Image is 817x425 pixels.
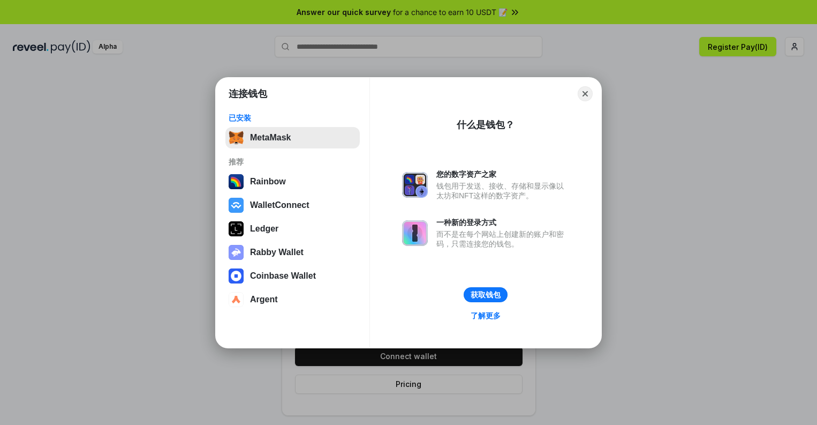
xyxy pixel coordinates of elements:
img: svg+xml,%3Csvg%20width%3D%22120%22%20height%3D%22120%22%20viewBox%3D%220%200%20120%20120%22%20fil... [229,174,244,189]
div: MetaMask [250,133,291,143]
div: Ledger [250,224,278,234]
button: Close [578,86,593,101]
button: Argent [225,289,360,310]
div: 而不是在每个网站上创建新的账户和密码，只需连接您的钱包。 [436,229,569,249]
button: 获取钱包 [464,287,508,302]
button: Coinbase Wallet [225,265,360,287]
img: svg+xml,%3Csvg%20xmlns%3D%22http%3A%2F%2Fwww.w3.org%2F2000%2Fsvg%22%20fill%3D%22none%22%20viewBox... [402,172,428,198]
button: Rainbow [225,171,360,192]
img: svg+xml,%3Csvg%20xmlns%3D%22http%3A%2F%2Fwww.w3.org%2F2000%2Fsvg%22%20fill%3D%22none%22%20viewBox... [402,220,428,246]
div: Argent [250,295,278,304]
img: svg+xml,%3Csvg%20xmlns%3D%22http%3A%2F%2Fwww.w3.org%2F2000%2Fsvg%22%20fill%3D%22none%22%20viewBox... [229,245,244,260]
img: svg+xml,%3Csvg%20xmlns%3D%22http%3A%2F%2Fwww.w3.org%2F2000%2Fsvg%22%20width%3D%2228%22%20height%3... [229,221,244,236]
button: MetaMask [225,127,360,148]
div: 已安装 [229,113,357,123]
div: 您的数字资产之家 [436,169,569,179]
div: 了解更多 [471,311,501,320]
button: Rabby Wallet [225,242,360,263]
button: WalletConnect [225,195,360,216]
div: 什么是钱包？ [457,118,515,131]
div: 一种新的登录方式 [436,218,569,227]
a: 了解更多 [464,309,507,323]
button: Ledger [225,218,360,240]
div: WalletConnect [250,200,309,210]
img: svg+xml,%3Csvg%20width%3D%2228%22%20height%3D%2228%22%20viewBox%3D%220%200%2028%2028%22%20fill%3D... [229,292,244,307]
h1: 连接钱包 [229,87,267,100]
div: Coinbase Wallet [250,271,316,281]
img: svg+xml,%3Csvg%20fill%3D%22none%22%20height%3D%2233%22%20viewBox%3D%220%200%2035%2033%22%20width%... [229,130,244,145]
div: 获取钱包 [471,290,501,300]
div: 钱包用于发送、接收、存储和显示像以太坊和NFT这样的数字资产。 [436,181,569,200]
img: svg+xml,%3Csvg%20width%3D%2228%22%20height%3D%2228%22%20viewBox%3D%220%200%2028%2028%22%20fill%3D... [229,269,244,284]
div: Rainbow [250,177,286,187]
div: 推荐 [229,157,357,167]
div: Rabby Wallet [250,248,304,257]
img: svg+xml,%3Csvg%20width%3D%2228%22%20height%3D%2228%22%20viewBox%3D%220%200%2028%2028%22%20fill%3D... [229,198,244,213]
